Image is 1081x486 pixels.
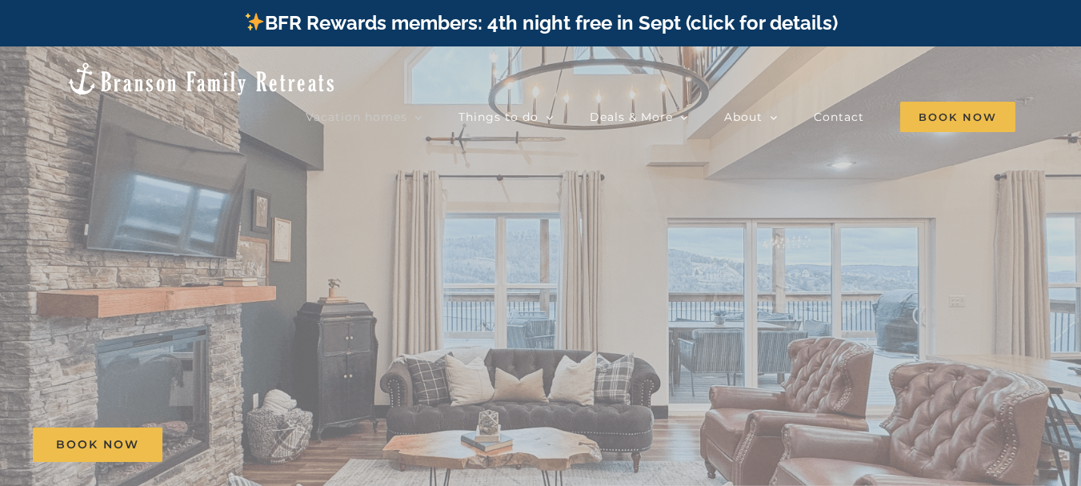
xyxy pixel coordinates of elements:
[814,101,864,133] a: Contact
[814,111,864,123] span: Contact
[458,101,554,133] a: Things to do
[458,111,538,123] span: Things to do
[443,373,638,394] h3: 6 Bedrooms | Sleeps 24
[590,101,688,133] a: Deals & More
[245,12,264,31] img: ✨
[900,102,1015,132] span: Book Now
[724,101,778,133] a: About
[33,428,162,462] a: Book Now
[243,11,838,34] a: BFR Rewards members: 4th night free in Sept (click for details)
[306,101,422,133] a: Vacation homes
[306,101,1015,133] nav: Main Menu
[66,61,337,97] img: Branson Family Retreats Logo
[56,438,139,452] span: Book Now
[724,111,763,123] span: About
[415,221,667,358] b: Highland Retreat
[306,111,407,123] span: Vacation homes
[590,111,673,123] span: Deals & More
